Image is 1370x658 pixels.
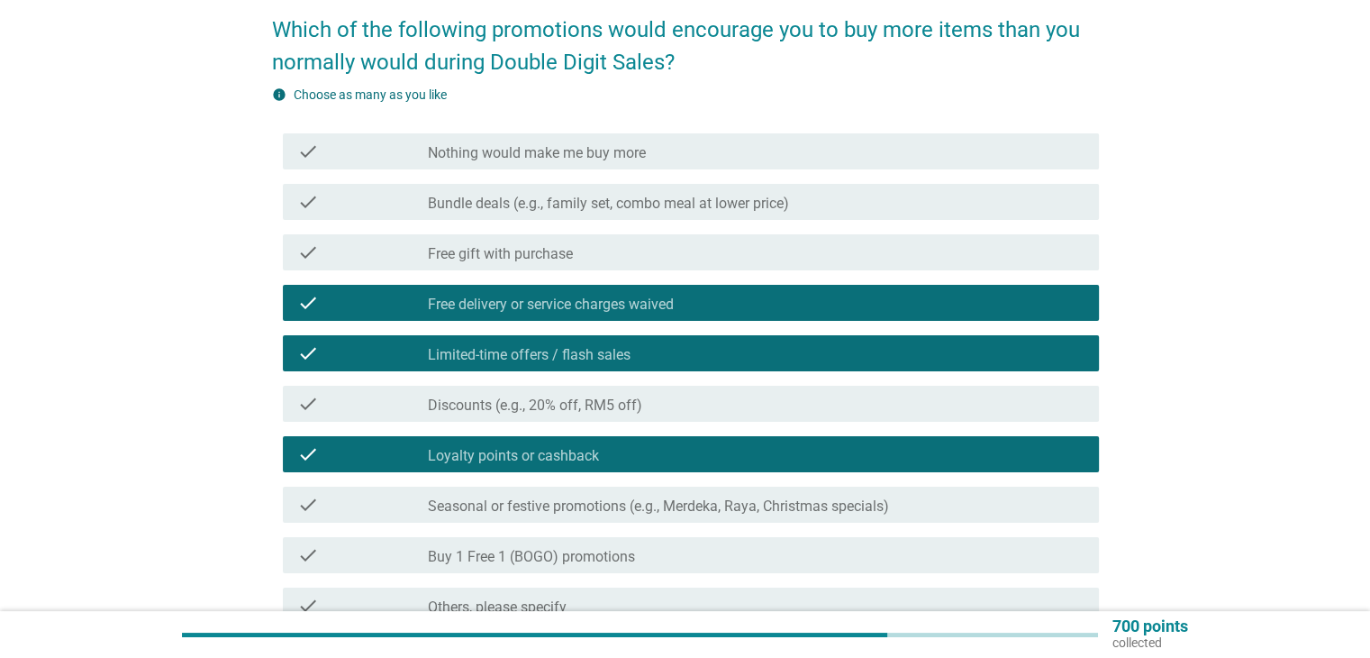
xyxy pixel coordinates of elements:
[1112,635,1188,651] p: collected
[297,191,319,213] i: check
[428,498,889,516] label: Seasonal or festive promotions (e.g., Merdeka, Raya, Christmas specials)
[428,144,646,162] label: Nothing would make me buy more
[297,343,319,364] i: check
[272,87,286,102] i: info
[428,346,631,364] label: Limited-time offers / flash sales
[297,292,319,314] i: check
[428,245,573,263] label: Free gift with purchase
[428,397,642,415] label: Discounts (e.g., 20% off, RM5 off)
[297,443,319,465] i: check
[428,296,674,314] label: Free delivery or service charges waived
[428,548,635,566] label: Buy 1 Free 1 (BOGO) promotions
[428,447,599,465] label: Loyalty points or cashback
[297,595,319,617] i: check
[297,494,319,516] i: check
[297,544,319,566] i: check
[428,195,789,213] label: Bundle deals (e.g., family set, combo meal at lower price)
[297,141,319,162] i: check
[297,242,319,263] i: check
[1112,618,1188,635] p: 700 points
[294,87,447,102] label: Choose as many as you like
[428,599,567,617] label: Others, please specify
[297,393,319,415] i: check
